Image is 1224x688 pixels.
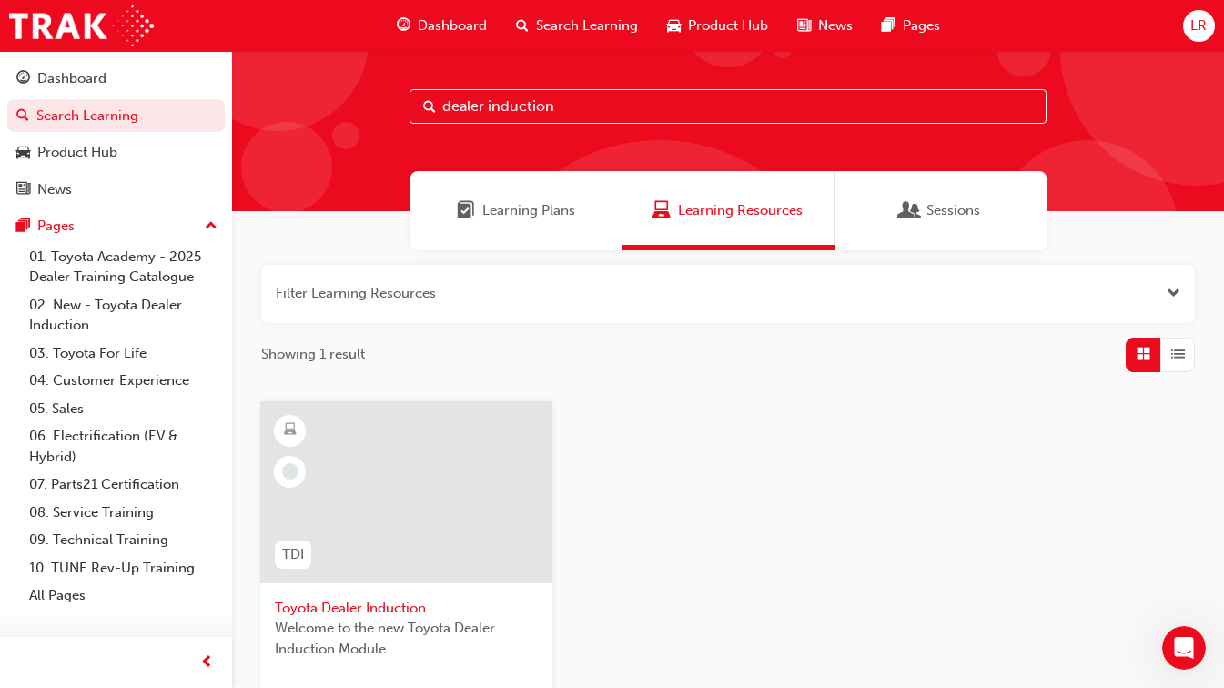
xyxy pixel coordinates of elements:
[22,395,225,423] a: 05. Sales
[1137,344,1150,365] span: Grid
[818,15,853,36] span: News
[200,652,214,674] span: prev-icon
[282,544,304,565] span: TDI
[652,200,671,221] span: Learning Resources
[16,71,30,87] span: guage-icon
[482,200,575,221] span: Learning Plans
[423,96,436,117] span: Search
[282,463,298,480] span: learningRecordVerb_NONE-icon
[7,62,225,96] a: Dashboard
[457,200,475,221] span: Learning Plans
[22,470,225,499] a: 07. Parts21 Certification
[926,200,980,221] span: Sessions
[261,344,365,365] span: Showing 1 result
[882,15,895,37] span: pages-icon
[22,291,225,339] a: 02. New - Toyota Dealer Induction
[667,15,681,37] span: car-icon
[22,422,225,470] a: 06. Electrification (EV & Hybrid)
[1183,10,1215,42] button: LR
[22,367,225,395] a: 04. Customer Experience
[7,58,225,209] button: DashboardSearch LearningProduct HubNews
[536,15,638,36] span: Search Learning
[410,89,1047,124] input: Search...
[22,526,225,554] a: 09. Technical Training
[410,171,622,250] a: Learning PlansLearning Plans
[22,582,225,610] a: All Pages
[901,200,919,221] span: Sessions
[867,7,955,45] a: pages-iconPages
[397,15,410,37] span: guage-icon
[1167,283,1180,304] button: Open the filter
[37,68,106,89] div: Dashboard
[7,209,225,243] button: Pages
[516,15,529,37] span: search-icon
[688,15,768,36] span: Product Hub
[7,173,225,207] a: News
[418,15,487,36] span: Dashboard
[903,15,940,36] span: Pages
[501,7,652,45] a: search-iconSearch Learning
[275,618,538,659] span: Welcome to the new Toyota Dealer Induction Module.
[37,216,75,237] div: Pages
[1162,626,1206,670] iframe: Intercom live chat
[652,7,783,45] a: car-iconProduct Hub
[275,598,538,619] span: Toyota Dealer Induction
[284,419,297,442] span: learningResourceType_ELEARNING-icon
[37,179,72,200] div: News
[22,339,225,368] a: 03. Toyota For Life
[22,499,225,527] a: 08. Service Training
[22,243,225,291] a: 01. Toyota Academy - 2025 Dealer Training Catalogue
[783,7,867,45] a: news-iconNews
[37,142,117,163] div: Product Hub
[22,554,225,582] a: 10. TUNE Rev-Up Training
[9,5,154,46] img: Trak
[835,171,1047,250] a: SessionsSessions
[622,171,835,250] a: Learning ResourcesLearning Resources
[1171,344,1185,365] span: List
[7,99,225,133] a: Search Learning
[1190,15,1207,36] span: LR
[16,218,30,235] span: pages-icon
[678,200,803,221] span: Learning Resources
[16,108,29,125] span: search-icon
[16,182,30,198] span: news-icon
[7,136,225,169] a: Product Hub
[797,15,811,37] span: news-icon
[205,215,217,238] span: up-icon
[16,145,30,161] span: car-icon
[382,7,501,45] a: guage-iconDashboard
